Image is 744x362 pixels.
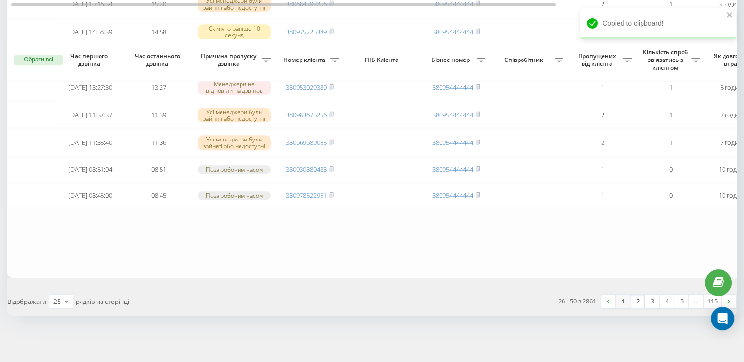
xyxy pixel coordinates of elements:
[352,56,414,64] span: ПІБ Клієнта
[637,183,705,207] td: 0
[580,8,736,39] div: Copied to clipboard!
[637,102,705,128] td: 1
[432,165,473,174] a: 380954444444
[637,130,705,156] td: 1
[76,297,129,306] span: рядків на сторінці
[616,295,630,308] a: 1
[432,191,473,200] a: 380954444444
[198,24,271,39] div: Скинуто раніше 10 секунд
[124,19,193,45] td: 14:58
[432,27,473,36] a: 380954444444
[124,102,193,128] td: 11:39
[726,11,733,20] button: close
[198,191,271,200] div: Поза робочим часом
[286,191,327,200] a: 380978522951
[281,56,330,64] span: Номер клієнта
[124,158,193,181] td: 08:51
[124,130,193,156] td: 11:36
[427,56,477,64] span: Бізнес номер
[432,83,473,92] a: 380954444444
[704,295,722,308] a: 115
[56,75,124,101] td: [DATE] 13:27:30
[689,295,704,308] div: …
[56,130,124,156] td: [DATE] 11:35:40
[568,158,637,181] td: 1
[56,183,124,207] td: [DATE] 08:45:00
[124,75,193,101] td: 13:27
[637,75,705,101] td: 1
[124,183,193,207] td: 08:45
[568,183,637,207] td: 1
[432,138,473,147] a: 380954444444
[198,135,271,150] div: Усі менеджери були зайняті або недоступні
[637,158,705,181] td: 0
[286,165,327,174] a: 380930880488
[53,297,61,306] div: 25
[198,165,271,174] div: Поза робочим часом
[495,56,555,64] span: Співробітник
[14,55,63,65] button: Обрати всі
[660,295,674,308] a: 4
[286,110,327,119] a: 380983675256
[642,48,691,71] span: Кількість спроб зв'язатись з клієнтом
[558,296,596,306] div: 26 - 50 з 2861
[674,295,689,308] a: 5
[432,110,473,119] a: 380954444444
[198,108,271,122] div: Усі менеджери були зайняті або недоступні
[7,297,46,306] span: Відображати
[645,295,660,308] a: 3
[630,295,645,308] a: 2
[286,83,327,92] a: 380953029380
[198,80,271,95] div: Менеджери не відповіли на дзвінок
[56,158,124,181] td: [DATE] 08:51:04
[198,52,262,67] span: Причина пропуску дзвінка
[286,27,327,36] a: 380975225389
[568,75,637,101] td: 1
[573,52,623,67] span: Пропущених від клієнта
[568,19,637,45] td: 1
[132,52,185,67] span: Час останнього дзвінка
[711,307,734,330] div: Open Intercom Messenger
[568,102,637,128] td: 2
[56,102,124,128] td: [DATE] 11:37:37
[64,52,117,67] span: Час першого дзвінка
[56,19,124,45] td: [DATE] 14:58:39
[286,138,327,147] a: 380669689055
[568,130,637,156] td: 2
